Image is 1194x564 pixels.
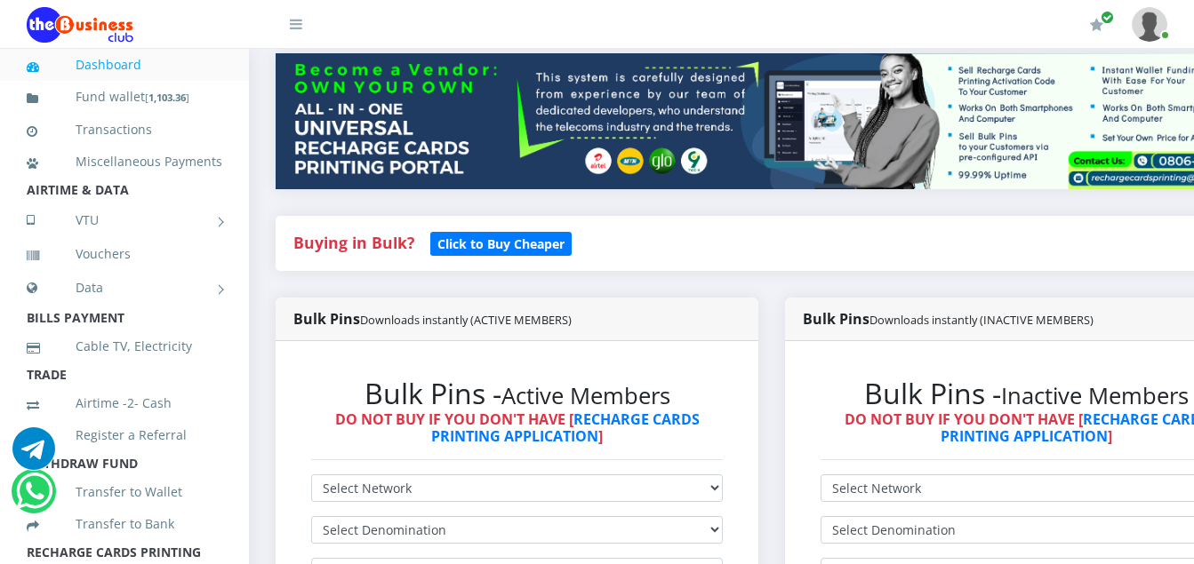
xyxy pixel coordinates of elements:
a: Data [27,266,222,310]
a: Chat for support [16,483,52,512]
strong: Buying in Bulk? [293,232,414,253]
img: User [1132,7,1167,42]
a: RECHARGE CARDS PRINTING APPLICATION [431,409,700,446]
small: Active Members [501,380,670,411]
a: Transactions [27,109,222,150]
small: [ ] [145,91,189,104]
a: VTU [27,198,222,242]
strong: DO NOT BUY IF YOU DON'T HAVE [ ] [335,409,700,446]
a: Miscellaneous Payments [27,141,222,182]
b: Click to Buy Cheaper [437,235,565,252]
span: Renew/Upgrade Subscription [1101,11,1114,24]
a: Vouchers [27,234,222,274]
a: Transfer to Bank [27,504,222,544]
a: Register a Referral [27,415,222,456]
strong: Bulk Pins [803,309,1094,329]
a: Cable TV, Electricity [27,326,222,367]
i: Renew/Upgrade Subscription [1090,18,1103,32]
h2: Bulk Pins - [311,377,723,410]
b: 1,103.36 [148,91,186,104]
small: Downloads instantly (INACTIVE MEMBERS) [869,312,1094,328]
img: Logo [27,7,133,43]
a: Chat for support [12,441,55,470]
a: Transfer to Wallet [27,472,222,512]
small: Downloads instantly (ACTIVE MEMBERS) [360,312,572,328]
a: Click to Buy Cheaper [430,232,572,253]
small: Inactive Members [1001,380,1189,411]
a: Airtime -2- Cash [27,383,222,424]
a: Dashboard [27,44,222,85]
a: Fund wallet[1,103.36] [27,76,222,118]
strong: Bulk Pins [293,309,572,329]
